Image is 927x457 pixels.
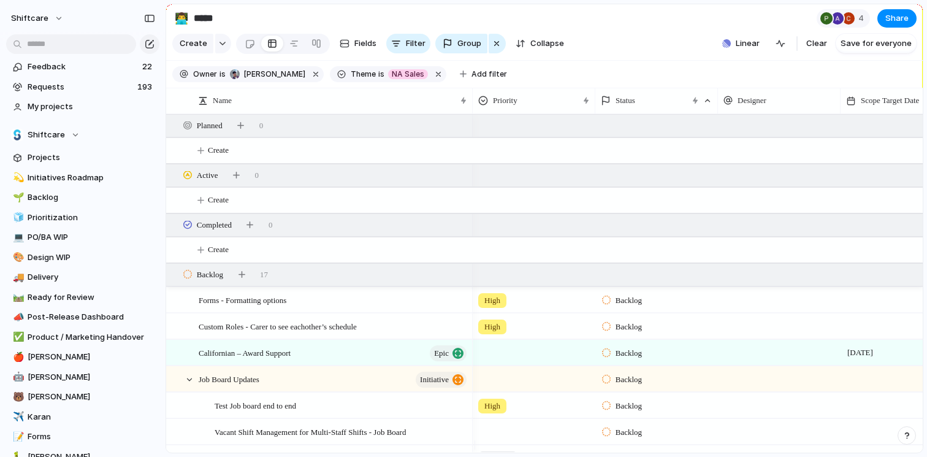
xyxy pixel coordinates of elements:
span: Fields [354,37,376,50]
span: 22 [142,61,154,73]
button: 💻 [11,231,23,244]
span: High [484,321,500,333]
button: ✅ [11,331,23,344]
button: Share [877,9,917,28]
a: Feedback22 [6,58,159,76]
div: 🐻 [13,390,21,404]
span: My projects [28,101,155,113]
span: Share [885,12,909,25]
a: 📝Forms [6,428,159,446]
span: Backlog [616,321,642,333]
span: Delivery [28,271,155,283]
span: 0 [255,169,259,182]
a: 💫Initiatives Roadmap [6,169,159,187]
button: is [217,67,228,81]
span: Create [180,37,207,50]
span: Projects [28,152,155,164]
button: Shiftcare [6,126,159,144]
span: Theme [351,69,376,80]
span: Shiftcare [28,129,65,141]
button: shiftcare [6,9,70,28]
span: Backlog [616,294,642,307]
span: High [484,400,500,412]
span: Designer [738,94,766,107]
span: [PERSON_NAME] [28,351,155,363]
a: 🛤️Ready for Review [6,288,159,307]
button: Collapse [511,34,569,53]
div: 💻 [13,231,21,245]
button: 🤖 [11,371,23,383]
span: Priority [493,94,517,107]
button: [PERSON_NAME] [227,67,308,81]
span: Create [208,244,229,256]
button: 🧊 [11,212,23,224]
span: Custom Roles - Carer to see eachother’s schedule [199,319,357,333]
button: Add filter [452,66,514,83]
div: ✈️ [13,410,21,424]
div: 🎨 [13,250,21,264]
button: Epic [430,345,467,361]
a: 🐻[PERSON_NAME] [6,388,159,406]
a: Requests193 [6,78,159,96]
div: 👨‍💻 [175,10,188,26]
span: shiftcare [11,12,48,25]
span: Linear [736,37,760,50]
button: 📣 [11,311,23,323]
span: PO/BA WIP [28,231,155,244]
a: 🌱Backlog [6,188,159,207]
div: 🚚 [13,271,21,285]
div: ✈️Karan [6,408,159,426]
span: Name [213,94,232,107]
span: is [219,69,226,80]
span: initiative [420,371,449,388]
button: 💫 [11,172,23,184]
span: Owner [193,69,217,80]
button: 👨‍💻 [172,9,191,28]
button: Filter [386,34,430,53]
span: Planned [197,120,223,132]
span: Clear [806,37,827,50]
a: 🚚Delivery [6,268,159,286]
span: Create [208,144,229,156]
span: is [378,69,384,80]
button: NA Sales [386,67,430,81]
button: ✈️ [11,411,23,423]
span: Forms - Formatting options [199,293,286,307]
span: Design WIP [28,252,155,264]
span: [PERSON_NAME] [28,371,155,383]
span: Ready for Review [28,291,155,304]
span: Forms [28,431,155,443]
span: 0 [259,120,264,132]
span: [PERSON_NAME] [244,69,305,80]
a: 🧊Prioritization [6,209,159,227]
span: Initiatives Roadmap [28,172,155,184]
span: Backlog [616,374,642,386]
div: 🤖[PERSON_NAME] [6,368,159,386]
div: 🧊 [13,210,21,225]
span: Job Board Updates [199,372,259,386]
span: [PERSON_NAME] [28,391,155,403]
span: Backlog [616,347,642,359]
a: 📣Post-Release Dashboard [6,308,159,326]
a: 💻PO/BA WIP [6,228,159,247]
div: 🎨Design WIP [6,248,159,267]
div: 📣 [13,310,21,325]
span: Product / Marketing Handover [28,331,155,344]
button: 🐻 [11,391,23,403]
div: ✅ [13,330,21,344]
button: Group [435,34,487,53]
a: 🍎[PERSON_NAME] [6,348,159,366]
button: 🎨 [11,252,23,264]
span: Post-Release Dashboard [28,311,155,323]
span: Karan [28,411,155,423]
span: Californian – Award Support [199,345,291,359]
span: Backlog [616,400,642,412]
span: Epic [434,345,449,362]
